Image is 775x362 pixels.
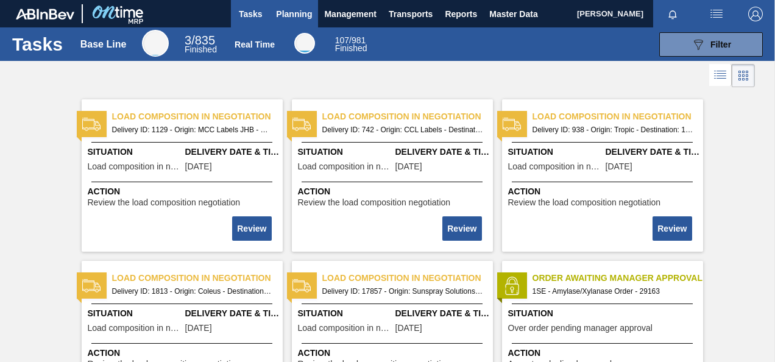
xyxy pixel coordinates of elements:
[395,146,490,158] span: Delivery Date & Time
[444,215,483,242] div: Complete task: 2187457
[395,307,490,320] span: Delivery Date & Time
[533,110,703,123] span: Load composition in negotiation
[395,162,422,171] span: 01/27/2023,
[82,277,101,295] img: status
[232,216,271,241] button: Review
[335,35,366,45] span: / 981
[322,123,483,137] span: Delivery ID: 742 - Origin: CCL Labels - Destination: 1SD
[298,162,392,171] span: Load composition in negotiation
[508,185,700,198] span: Action
[322,285,483,298] span: Delivery ID: 17857 - Origin: Sunspray Solutions - Destination: 1SB
[732,64,755,87] div: Card Vision
[489,7,537,21] span: Master Data
[185,35,217,54] div: Base Line
[298,185,490,198] span: Action
[12,37,63,51] h1: Tasks
[276,7,312,21] span: Planning
[335,43,367,53] span: Finished
[185,162,212,171] span: 03/31/2023,
[185,307,280,320] span: Delivery Date & Time
[88,198,241,207] span: Review the load composition negotiation
[748,7,763,21] img: Logout
[653,216,692,241] button: Review
[659,32,763,57] button: Filter
[298,347,490,360] span: Action
[88,146,182,158] span: Situation
[709,64,732,87] div: List Vision
[298,198,451,207] span: Review the load composition negotiation
[654,215,693,242] div: Complete task: 2187458
[324,7,377,21] span: Management
[709,7,724,21] img: userActions
[442,216,481,241] button: Review
[185,34,191,47] span: 3
[322,272,493,285] span: Load composition in negotiation
[185,44,217,54] span: Finished
[88,324,182,333] span: Load composition in negotiation
[508,146,603,158] span: Situation
[82,115,101,133] img: status
[88,185,280,198] span: Action
[185,34,215,47] span: / 835
[508,324,653,333] span: Over order pending manager approval
[508,198,661,207] span: Review the load composition negotiation
[508,162,603,171] span: Load composition in negotiation
[508,347,700,360] span: Action
[112,110,283,123] span: Load composition in negotiation
[112,272,283,285] span: Load composition in negotiation
[653,5,692,23] button: Notifications
[16,9,74,20] img: TNhmsLtSVTkK8tSr43FrP2fwEKptu5GPRR3wAAAABJRU5ErkJggg==
[298,324,392,333] span: Load composition in negotiation
[503,115,521,133] img: status
[88,307,182,320] span: Situation
[112,123,273,137] span: Delivery ID: 1129 - Origin: MCC Labels JHB - Destination: 1SD
[298,307,392,320] span: Situation
[445,7,477,21] span: Reports
[292,115,311,133] img: status
[88,162,182,171] span: Load composition in negotiation
[185,324,212,333] span: 06/02/2023,
[395,324,422,333] span: 08/11/2025,
[80,39,127,50] div: Base Line
[533,123,693,137] span: Delivery ID: 938 - Origin: Tropic - Destination: 1SD
[606,162,632,171] span: 03/13/2023,
[508,307,700,320] span: Situation
[185,146,280,158] span: Delivery Date & Time
[294,33,315,54] div: Real Time
[533,285,693,298] span: 1SE - Amylase/Xylanase Order - 29163
[292,277,311,295] img: status
[112,285,273,298] span: Delivery ID: 1813 - Origin: Coleus - Destination: 1SD
[235,40,275,49] div: Real Time
[335,37,367,52] div: Real Time
[710,40,731,49] span: Filter
[237,7,264,21] span: Tasks
[233,215,272,242] div: Complete task: 2187456
[533,272,703,285] span: Order Awaiting Manager Approval
[88,347,280,360] span: Action
[142,30,169,57] div: Base Line
[503,277,521,295] img: status
[335,35,349,45] span: 107
[389,7,433,21] span: Transports
[298,146,392,158] span: Situation
[322,110,493,123] span: Load composition in negotiation
[606,146,700,158] span: Delivery Date & Time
